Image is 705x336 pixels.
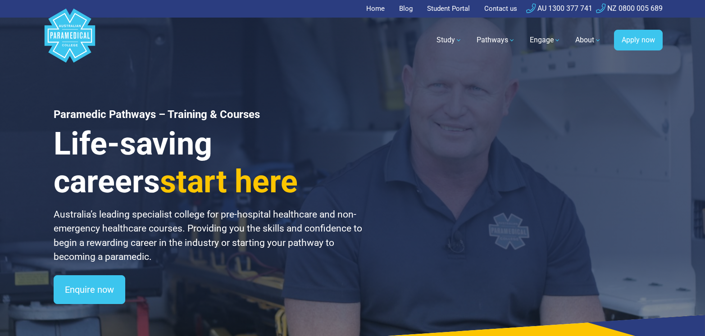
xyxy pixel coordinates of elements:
p: Australia’s leading specialist college for pre-hospital healthcare and non-emergency healthcare c... [54,208,364,264]
a: Australian Paramedical College [43,18,97,63]
a: NZ 0800 005 689 [596,4,663,13]
a: Pathways [471,27,521,53]
a: AU 1300 377 741 [526,4,592,13]
a: Apply now [614,30,663,50]
a: Engage [524,27,566,53]
a: Study [431,27,468,53]
span: start here [160,163,298,200]
a: Enquire now [54,275,125,304]
a: About [570,27,607,53]
h1: Paramedic Pathways – Training & Courses [54,108,364,121]
h3: Life-saving careers [54,125,364,200]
